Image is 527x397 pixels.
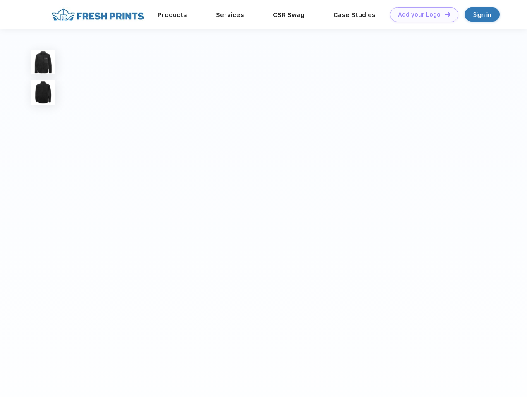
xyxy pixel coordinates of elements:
a: Products [158,11,187,19]
img: func=resize&h=100 [31,50,55,74]
img: func=resize&h=100 [31,80,55,105]
img: fo%20logo%202.webp [49,7,146,22]
div: Add your Logo [398,11,441,18]
a: Sign in [465,7,500,22]
img: DT [445,12,450,17]
div: Sign in [473,10,491,19]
